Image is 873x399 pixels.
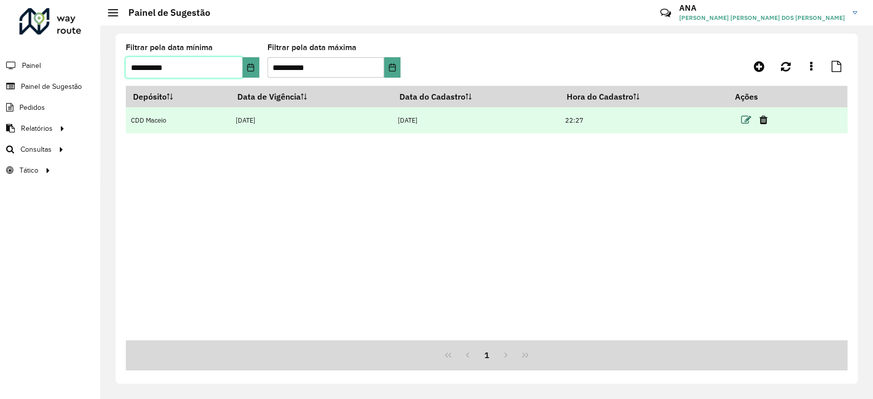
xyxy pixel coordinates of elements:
[126,107,231,133] td: CDD Maceio
[19,165,38,176] span: Tático
[22,60,41,71] span: Painel
[384,57,401,78] button: Choose Date
[231,107,393,133] td: [DATE]
[679,3,845,13] h3: ANA
[19,102,45,113] span: Pedidos
[741,113,751,127] a: Editar
[759,113,768,127] a: Excluir
[21,123,53,134] span: Relatórios
[477,345,497,365] button: 1
[126,41,213,54] label: Filtrar pela data mínima
[267,41,356,54] label: Filtrar pela data máxima
[21,81,82,92] span: Painel de Sugestão
[126,86,231,107] th: Depósito
[393,107,560,133] td: [DATE]
[559,107,728,133] td: 22:27
[679,13,845,22] span: [PERSON_NAME] [PERSON_NAME] DOS [PERSON_NAME]
[559,86,728,107] th: Hora do Cadastro
[231,86,393,107] th: Data de Vigência
[118,7,210,18] h2: Painel de Sugestão
[655,2,677,24] a: Contato Rápido
[20,144,52,155] span: Consultas
[728,86,789,107] th: Ações
[393,86,560,107] th: Data do Cadastro
[242,57,259,78] button: Choose Date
